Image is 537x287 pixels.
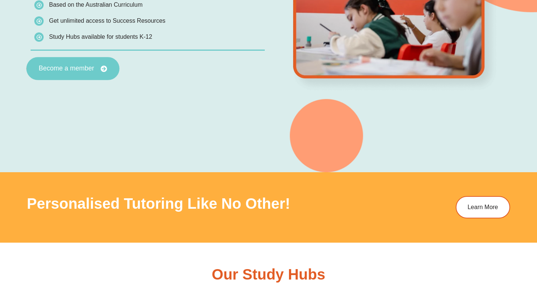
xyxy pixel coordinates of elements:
[409,203,537,287] iframe: Chat Widget
[34,0,44,10] img: icon-list.png
[49,34,152,40] span: Study Hubs available for students K-12
[34,32,44,42] img: icon-list.png
[456,196,510,218] a: Learn More
[26,57,120,80] a: Become a member
[212,267,325,282] h3: Our Study Hubs
[49,1,142,8] span: Based on the Australian Curriculum
[27,196,352,211] h3: Personalised tutoring like no other!
[34,16,44,26] img: icon-list.png
[39,65,94,72] span: Become a member
[49,18,165,24] span: Get unlimited access to Success Resources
